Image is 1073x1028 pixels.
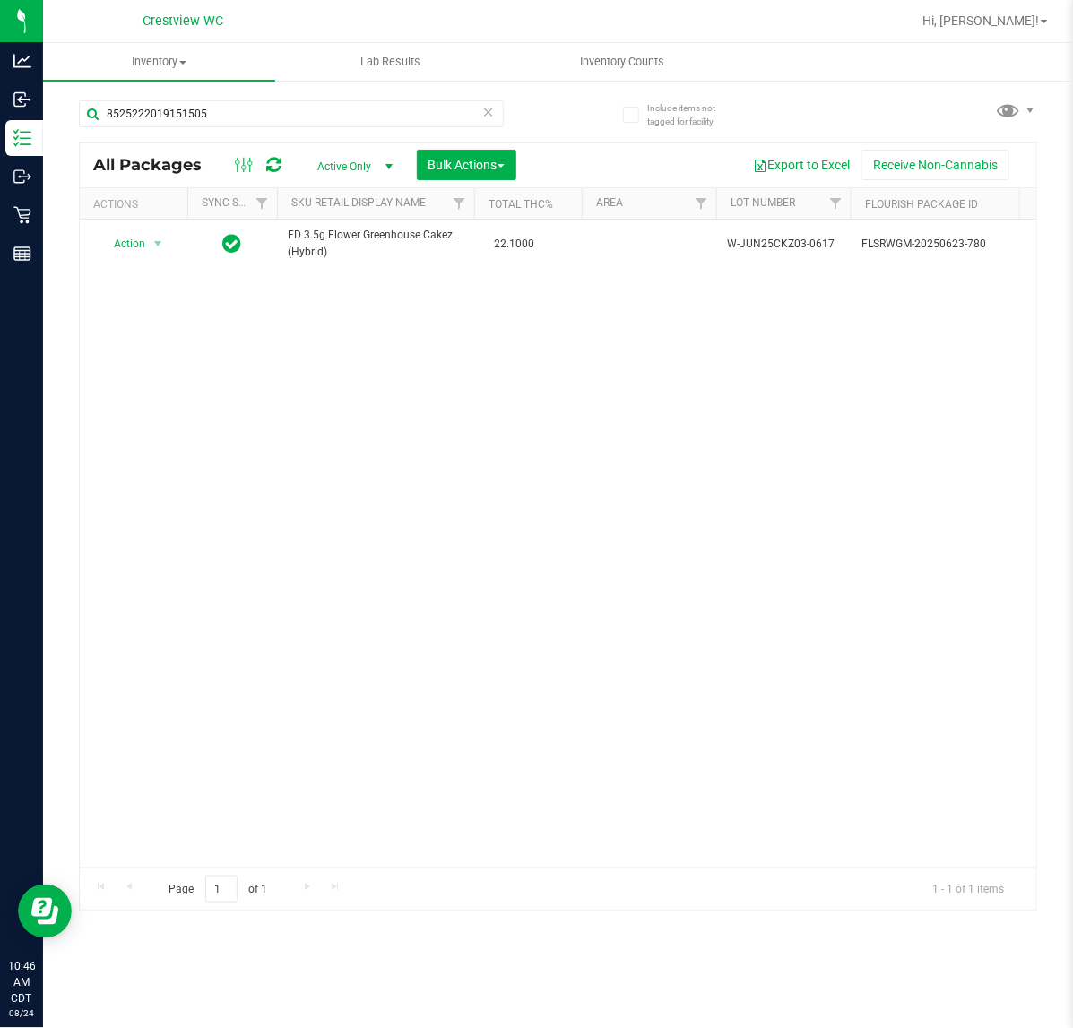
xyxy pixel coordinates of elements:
[821,188,851,219] a: Filter
[8,958,35,1006] p: 10:46 AM CDT
[489,198,553,211] a: Total THC%
[918,876,1018,903] span: 1 - 1 of 1 items
[417,150,516,180] button: Bulk Actions
[93,198,180,211] div: Actions
[291,196,426,209] a: SKU Retail Display Name
[79,100,504,127] input: Search Package ID, Item Name, SKU, Lot or Part Number...
[336,54,445,70] span: Lab Results
[445,188,474,219] a: Filter
[865,198,978,211] a: Flourish Package ID
[687,188,716,219] a: Filter
[223,231,242,256] span: In Sync
[506,43,739,81] a: Inventory Counts
[485,231,543,257] span: 22.1000
[741,150,861,180] button: Export to Excel
[153,876,282,903] span: Page of 1
[596,196,623,209] a: Area
[275,43,507,81] a: Lab Results
[13,91,31,108] inline-svg: Inbound
[482,100,495,124] span: Clear
[13,52,31,70] inline-svg: Analytics
[861,236,1037,253] span: FLSRWGM-20250623-780
[922,13,1039,28] span: Hi, [PERSON_NAME]!
[98,231,146,256] span: Action
[43,43,275,81] a: Inventory
[861,150,1009,180] button: Receive Non-Cannabis
[556,54,688,70] span: Inventory Counts
[13,206,31,224] inline-svg: Retail
[428,158,505,172] span: Bulk Actions
[647,101,737,128] span: Include items not tagged for facility
[147,231,169,256] span: select
[205,876,238,903] input: 1
[143,13,223,29] span: Crestview WC
[13,129,31,147] inline-svg: Inventory
[93,155,220,175] span: All Packages
[18,885,72,938] iframe: Resource center
[13,245,31,263] inline-svg: Reports
[288,227,463,261] span: FD 3.5g Flower Greenhouse Cakez (Hybrid)
[731,196,795,209] a: Lot Number
[8,1006,35,1020] p: 08/24
[202,196,271,209] a: Sync Status
[43,54,275,70] span: Inventory
[727,236,840,253] span: W-JUN25CKZ03-0617
[13,168,31,186] inline-svg: Outbound
[247,188,277,219] a: Filter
